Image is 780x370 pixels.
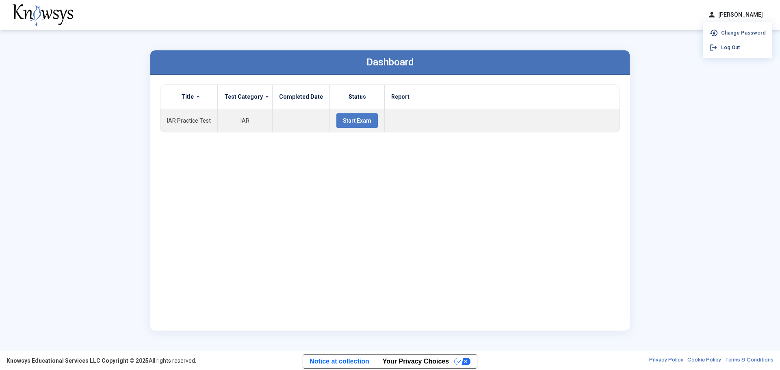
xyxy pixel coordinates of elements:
[330,85,385,109] th: Status
[649,357,683,365] a: Privacy Policy
[160,109,218,132] td: IAR Practice Test
[343,117,371,124] span: Start Exam
[721,44,740,51] span: Log Out
[224,93,263,100] label: Test Category
[721,30,766,36] span: Change Password
[376,355,477,368] button: Your Privacy Choices
[12,4,73,26] img: knowsys-logo.png
[703,8,768,22] button: person[PERSON_NAME]
[366,56,414,68] label: Dashboard
[687,357,721,365] a: Cookie Policy
[6,357,196,365] div: All rights reserved.
[709,28,719,37] span: lock_reset
[218,109,273,132] td: IAR
[709,43,719,52] span: logout
[708,11,716,19] span: person
[336,113,378,128] button: Start Exam
[725,357,773,365] a: Terms & Conditions
[385,85,620,109] th: Report
[303,355,376,368] a: Notice at collection
[279,93,323,100] label: Completed Date
[703,22,772,58] ul: person[PERSON_NAME]
[6,357,149,364] strong: Knowsys Educational Services LLC Copyright © 2025
[181,93,194,100] label: Title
